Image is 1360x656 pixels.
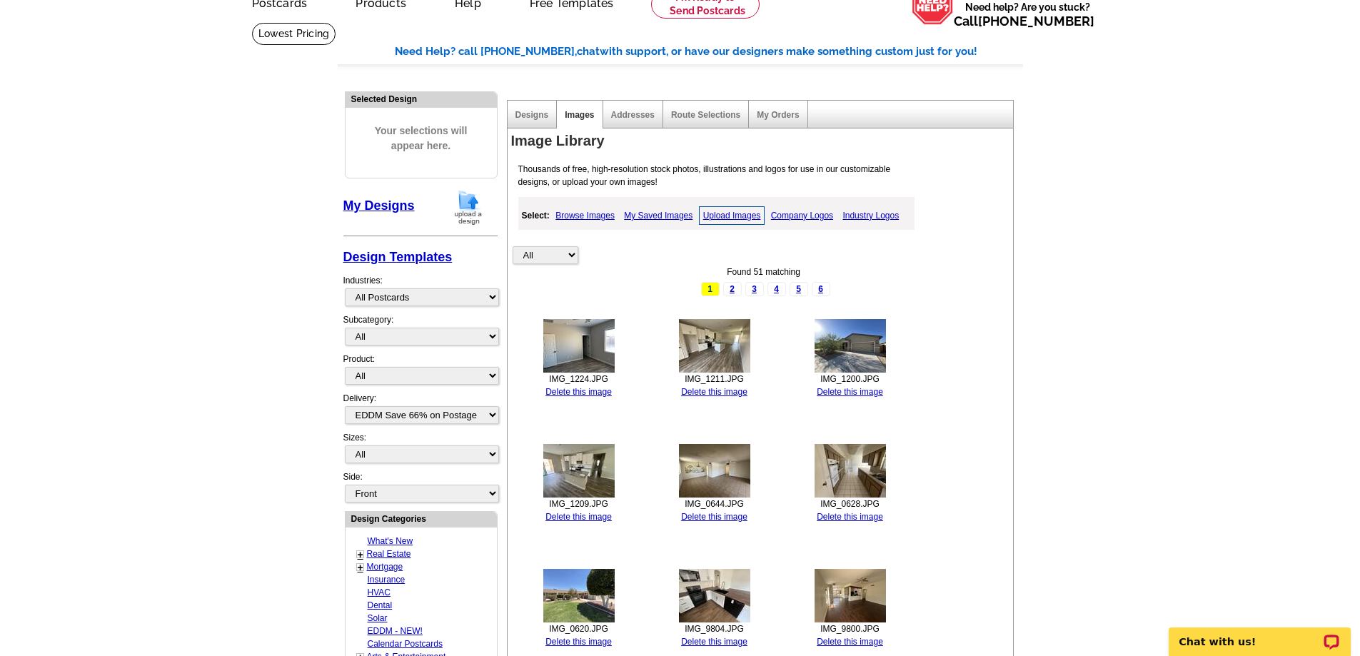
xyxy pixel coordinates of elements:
a: EDDM - NEW! [368,626,423,636]
div: IMG_0620.JPG [534,622,624,635]
div: IMG_1224.JPG [534,373,624,385]
a: Delete this image [681,512,747,522]
a: 2 [723,282,742,296]
div: Subcategory: [343,313,498,353]
div: IMG_9800.JPG [805,622,895,635]
a: Delete this image [545,637,612,647]
strong: Select: [522,211,550,221]
h1: Image Library [511,133,1017,148]
a: My Saved Images [620,207,696,224]
img: thumb-68baf0dc1cf00.jpg [543,319,615,373]
a: My Designs [343,198,415,213]
span: Your selections will appear here. [356,109,486,168]
a: Delete this image [545,512,612,522]
a: Calendar Postcards [368,639,443,649]
a: 3 [745,282,764,296]
span: 1 [701,282,720,296]
a: Mortgage [367,562,403,572]
img: thumb-68baf08a94919.jpg [815,319,886,373]
img: thumb-6882eb8f028f2.jpg [679,569,750,622]
div: Product: [343,353,498,392]
img: thumb-68a5ad458d328.jpg [543,569,615,622]
span: chat [577,45,600,58]
a: 6 [812,282,830,296]
a: 4 [767,282,786,296]
a: Addresses [611,110,655,120]
div: IMG_0628.JPG [805,498,895,510]
div: Delivery: [343,392,498,431]
a: HVAC [368,587,391,597]
a: Designs [515,110,549,120]
img: thumb-6882eb6fd9a60.jpg [815,569,886,622]
img: thumb-68baf0763ba10.jpg [543,444,615,498]
div: Industries: [343,267,498,313]
div: IMG_9804.JPG [670,622,760,635]
a: Browse Images [552,207,618,224]
div: IMG_1211.JPG [670,373,760,385]
a: Delete this image [817,387,883,397]
a: My Orders [757,110,799,120]
div: Design Categories [346,512,497,525]
a: Delete this image [681,637,747,647]
a: + [358,549,363,560]
a: Solar [368,613,388,623]
div: Sizes: [343,431,498,470]
div: Side: [343,470,498,504]
img: upload-design [450,189,487,226]
a: + [358,562,363,573]
a: Delete this image [681,387,747,397]
div: IMG_1209.JPG [534,498,624,510]
img: thumb-68a5ad821933a.jpg [679,444,750,498]
a: What's New [368,536,413,546]
a: Delete this image [817,637,883,647]
a: Real Estate [367,549,411,559]
div: IMG_0644.JPG [670,498,760,510]
a: Delete this image [817,512,883,522]
a: Company Logos [767,207,837,224]
div: IMG_1200.JPG [805,373,895,385]
a: [PHONE_NUMBER] [978,14,1094,29]
div: Selected Design [346,92,497,106]
a: Route Selections [671,110,740,120]
a: Industry Logos [839,207,902,224]
span: Call [954,14,1094,29]
a: Insurance [368,575,406,585]
iframe: LiveChat chat widget [1159,611,1360,656]
img: thumb-68baf0a502a57.jpg [679,319,750,373]
div: Found 51 matching [511,266,1017,278]
a: Images [565,110,594,120]
div: Need Help? call [PHONE_NUMBER], with support, or have our designers make something custom just fo... [395,44,1023,60]
a: 5 [790,282,808,296]
a: Upload Images [699,206,765,225]
a: Design Templates [343,250,453,264]
a: Delete this image [545,387,612,397]
p: Thousands of free, high-resolution stock photos, illustrations and logos for use in our customiza... [511,163,920,188]
img: thumb-68a5ad6dd7602.jpg [815,444,886,498]
a: Dental [368,600,393,610]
